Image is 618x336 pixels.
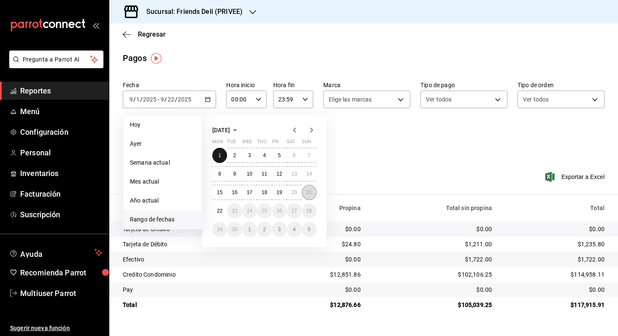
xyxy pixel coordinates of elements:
[374,285,492,294] div: $0.00
[143,96,157,103] input: ----
[130,120,195,129] span: Hoy
[302,166,317,181] button: September 14, 2025
[277,189,282,195] abbr: September 19, 2025
[278,152,281,158] abbr: September 5, 2025
[287,185,301,200] button: September 20, 2025
[160,96,164,103] input: --
[248,227,251,232] abbr: October 1, 2025
[261,171,267,177] abbr: September 11, 2025
[20,248,91,258] span: Ayuda
[374,205,492,211] div: Total sin propina
[505,255,605,264] div: $1,722.00
[167,96,175,103] input: --
[547,172,605,182] button: Exportar a Excel
[233,152,236,158] abbr: September 2, 2025
[212,139,223,148] abbr: Monday
[20,168,102,179] span: Inventarios
[138,30,166,38] span: Regresar
[226,82,266,88] label: Hora inicio
[242,166,257,181] button: September 10, 2025
[20,126,102,138] span: Configuración
[10,324,102,333] span: Sugerir nueva función
[164,96,167,103] span: /
[302,148,317,163] button: September 7, 2025
[426,95,452,104] span: Ver todos
[212,148,227,163] button: September 1, 2025
[217,189,222,195] abbr: September 15, 2025
[123,30,166,38] button: Regresar
[140,7,243,17] h3: Sucursal: Friends Deli (PRIVEE)
[247,171,252,177] abbr: September 10, 2025
[9,51,103,68] button: Pregunta a Parrot AI
[212,166,227,181] button: September 8, 2025
[277,171,282,177] abbr: September 12, 2025
[130,215,195,224] span: Rango de fechas
[523,95,549,104] span: Ver todos
[272,139,279,148] abbr: Friday
[273,82,313,88] label: Hora fin
[302,203,317,219] button: September 28, 2025
[277,270,361,279] div: $12,851.86
[242,148,257,163] button: September 3, 2025
[272,166,287,181] button: September 12, 2025
[20,209,102,220] span: Suscripción
[130,196,195,205] span: Año actual
[217,227,222,232] abbr: September 29, 2025
[242,185,257,200] button: September 17, 2025
[232,227,237,232] abbr: September 30, 2025
[261,189,267,195] abbr: September 18, 2025
[136,96,140,103] input: --
[218,171,221,177] abbr: September 8, 2025
[263,152,266,158] abbr: September 4, 2025
[287,166,301,181] button: September 13, 2025
[293,152,296,158] abbr: September 6, 2025
[242,203,257,219] button: September 24, 2025
[291,189,297,195] abbr: September 20, 2025
[323,82,410,88] label: Marca
[130,139,195,148] span: Ayer
[232,189,237,195] abbr: September 16, 2025
[277,285,361,294] div: $0.00
[242,139,252,148] abbr: Wednesday
[277,301,361,309] div: $12,876.66
[212,125,240,135] button: [DATE]
[505,240,605,248] div: $1,235.80
[306,189,312,195] abbr: September 21, 2025
[374,301,492,309] div: $105,039.25
[232,208,237,214] abbr: September 23, 2025
[374,225,492,233] div: $0.00
[218,152,221,158] abbr: September 1, 2025
[374,240,492,248] div: $1,211.00
[308,152,311,158] abbr: September 7, 2025
[374,255,492,264] div: $1,722.00
[257,222,272,237] button: October 2, 2025
[140,96,143,103] span: /
[505,270,605,279] div: $114,958.11
[287,222,301,237] button: October 4, 2025
[277,255,361,264] div: $0.00
[227,203,242,219] button: September 23, 2025
[212,222,227,237] button: September 29, 2025
[263,227,266,232] abbr: October 2, 2025
[151,53,161,64] img: Tooltip marker
[272,222,287,237] button: October 3, 2025
[175,96,177,103] span: /
[233,171,236,177] abbr: September 9, 2025
[257,203,272,219] button: September 25, 2025
[20,85,102,96] span: Reportes
[177,96,192,103] input: ----
[278,227,281,232] abbr: October 3, 2025
[6,61,103,70] a: Pregunta a Parrot AI
[20,188,102,200] span: Facturación
[23,55,90,64] span: Pregunta a Parrot AI
[227,222,242,237] button: September 30, 2025
[92,22,99,29] button: open_drawer_menu
[158,96,159,103] span: -
[302,139,311,148] abbr: Sunday
[505,301,605,309] div: $117,915.91
[129,96,133,103] input: --
[518,82,605,88] label: Tipo de orden
[20,106,102,117] span: Menú
[257,148,272,163] button: September 4, 2025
